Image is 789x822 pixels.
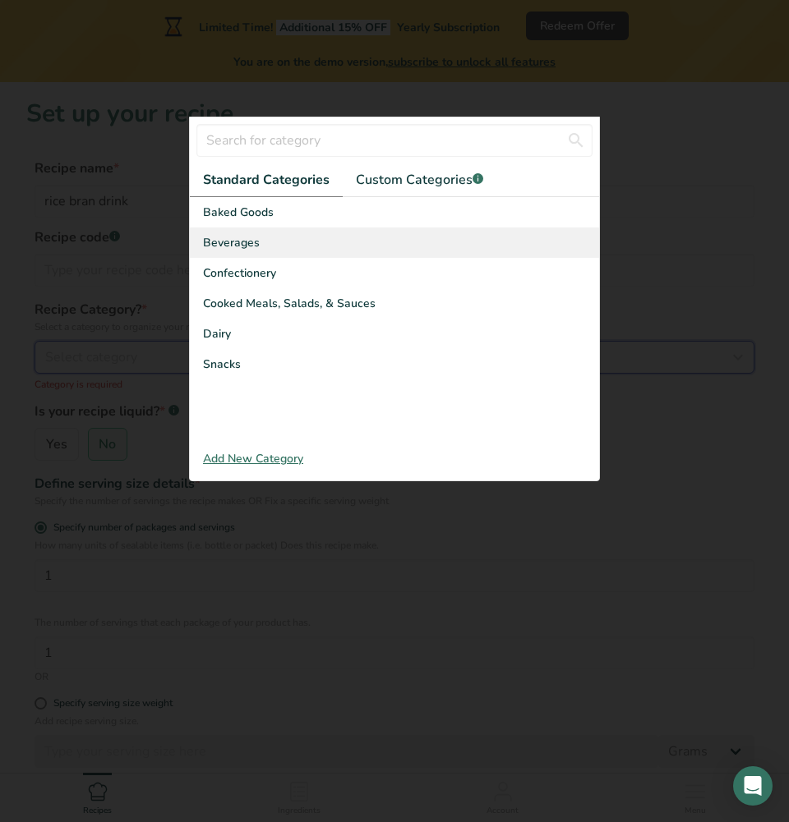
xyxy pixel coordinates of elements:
[203,170,330,190] span: Standard Categories
[190,450,599,467] div: Add New Category
[203,204,274,221] span: Baked Goods
[203,264,276,282] span: Confectionery
[203,325,231,342] span: Dairy
[733,766,773,806] div: Open Intercom Messenger
[356,170,483,190] span: Custom Categories
[203,295,376,312] span: Cooked Meals, Salads, & Sauces
[196,124,593,157] input: Search for category
[203,356,241,373] span: Snacks
[203,234,260,251] span: Beverages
